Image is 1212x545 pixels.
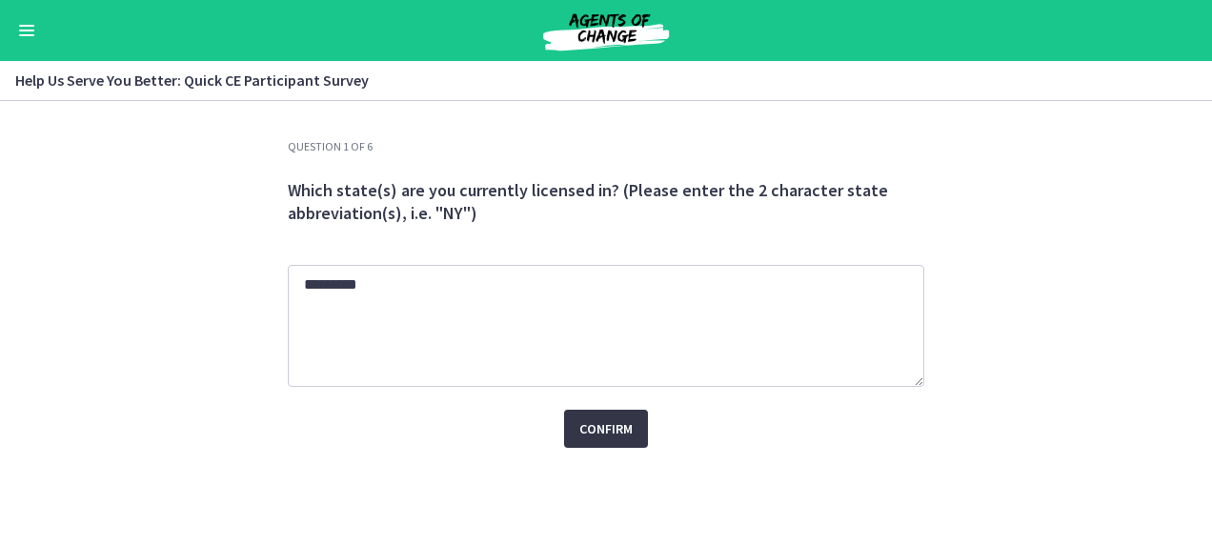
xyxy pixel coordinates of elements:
img: Agents of Change [492,8,720,53]
span: Confirm [579,417,633,440]
button: Confirm [564,410,648,448]
h3: Help Us Serve You Better: Quick CE Participant Survey [15,69,1174,91]
span: Which state(s) are you currently licensed in? (Please enter the 2 character state abbreviation(s)... [288,179,888,224]
h3: Question 1 of 6 [288,139,924,154]
button: Enable menu [15,19,38,42]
